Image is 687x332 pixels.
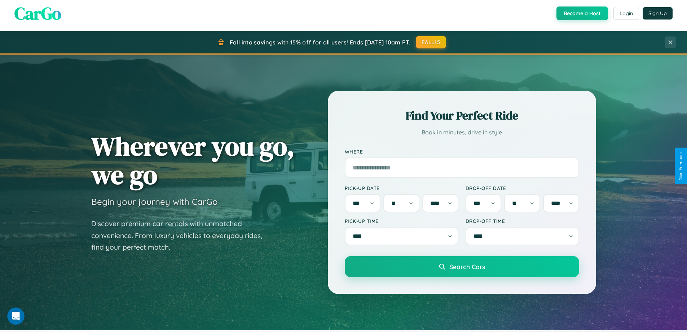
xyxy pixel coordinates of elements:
span: CarGo [14,1,61,25]
label: Pick-up Time [345,218,458,224]
button: Sign Up [643,7,673,20]
p: Discover premium car rentals with unmatched convenience. From luxury vehicles to everyday rides, ... [91,218,272,253]
div: Give Feedback [678,151,683,181]
span: Search Cars [449,263,485,271]
button: Become a Host [556,7,608,20]
button: FALL15 [416,36,446,48]
button: Search Cars [345,256,579,277]
label: Pick-up Date [345,185,458,191]
h3: Begin your journey with CarGo [91,196,218,207]
h2: Find Your Perfect Ride [345,108,579,124]
span: Fall into savings with 15% off for all users! Ends [DATE] 10am PT. [230,39,410,46]
h1: Wherever you go, we go [91,132,295,189]
label: Drop-off Time [466,218,579,224]
label: Drop-off Date [466,185,579,191]
p: Book in minutes, drive in style [345,127,579,138]
label: Where [345,148,579,155]
button: Login [613,7,639,20]
iframe: Intercom live chat [7,307,25,325]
